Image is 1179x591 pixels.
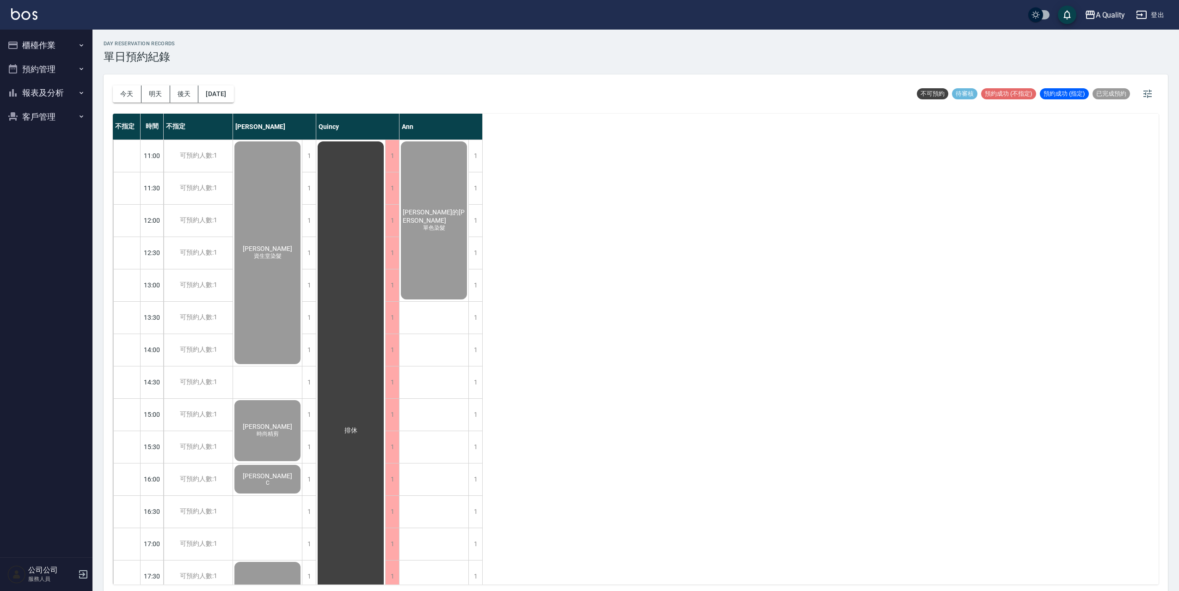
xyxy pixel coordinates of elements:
button: 預約管理 [4,57,89,81]
button: 後天 [170,85,199,103]
div: 1 [468,528,482,560]
div: 可預約人數:1 [164,140,233,172]
span: 排休 [343,426,359,435]
div: 1 [468,366,482,398]
span: C [264,480,271,486]
div: 1 [385,399,399,431]
div: 1 [385,528,399,560]
div: 時間 [141,114,164,140]
div: 1 [468,431,482,463]
span: 時尚精剪 [255,430,281,438]
button: 明天 [141,85,170,103]
div: 12:00 [141,204,164,237]
button: 報表及分析 [4,81,89,105]
div: 1 [468,302,482,334]
div: 1 [385,431,399,463]
button: 登出 [1132,6,1168,24]
button: save [1058,6,1076,24]
div: 1 [302,528,316,560]
div: Ann [399,114,483,140]
div: 1 [468,237,482,269]
button: [DATE] [198,85,233,103]
div: 1 [385,237,399,269]
div: 12:30 [141,237,164,269]
div: 可預約人數:1 [164,528,233,560]
div: 15:00 [141,398,164,431]
div: 1 [385,140,399,172]
div: 1 [468,269,482,301]
div: 可預約人數:1 [164,496,233,528]
div: 1 [468,334,482,366]
div: 1 [302,399,316,431]
span: [PERSON_NAME] [241,472,294,480]
div: 1 [302,334,316,366]
div: 1 [385,496,399,528]
div: [PERSON_NAME] [233,114,316,140]
div: 17:00 [141,528,164,560]
button: A Quality [1081,6,1129,24]
div: 可預約人數:1 [164,269,233,301]
div: 1 [302,366,316,398]
div: 1 [302,172,316,204]
img: Person [7,565,26,584]
div: 1 [302,431,316,463]
h2: day Reservation records [104,41,175,47]
div: 1 [302,302,316,334]
button: 今天 [113,85,141,103]
img: Logo [11,8,37,20]
div: 14:00 [141,334,164,366]
div: 可預約人數:1 [164,399,233,431]
div: 不指定 [164,114,233,140]
div: 可預約人數:1 [164,237,233,269]
div: 1 [385,366,399,398]
div: 13:30 [141,301,164,334]
div: 1 [385,172,399,204]
h3: 單日預約紀錄 [104,50,175,63]
div: 不指定 [113,114,141,140]
button: 客戶管理 [4,105,89,129]
div: A Quality [1096,9,1125,21]
div: 1 [468,463,482,495]
div: 可預約人數:1 [164,334,233,366]
div: 可預約人數:1 [164,431,233,463]
span: [PERSON_NAME]的[PERSON_NAME] [401,208,467,224]
div: 可預約人數:1 [164,463,233,495]
span: 不可預約 [917,90,948,98]
button: 櫃檯作業 [4,33,89,57]
div: 可預約人數:1 [164,172,233,204]
span: 資生堂染髮 [252,252,283,260]
div: 1 [468,172,482,204]
div: 1 [468,496,482,528]
div: 1 [302,140,316,172]
div: 1 [385,463,399,495]
div: 16:30 [141,495,164,528]
div: 1 [385,334,399,366]
div: 15:30 [141,431,164,463]
div: 1 [468,205,482,237]
div: 11:00 [141,140,164,172]
span: 單色染髮 [421,224,447,232]
div: 可預約人數:1 [164,302,233,334]
div: 1 [302,496,316,528]
div: 11:30 [141,172,164,204]
h5: 公司公司 [28,566,75,575]
span: 待審核 [952,90,977,98]
p: 服務人員 [28,575,75,583]
span: [PERSON_NAME] [241,245,294,252]
div: 1 [385,205,399,237]
span: 已完成預約 [1093,90,1130,98]
div: 1 [302,269,316,301]
span: 預約成功 (不指定) [981,90,1036,98]
div: Quincy [316,114,399,140]
div: 1 [385,269,399,301]
div: 1 [468,399,482,431]
div: 1 [302,237,316,269]
div: 1 [468,140,482,172]
span: [PERSON_NAME] [241,423,294,430]
div: 1 [302,205,316,237]
div: 1 [302,463,316,495]
div: 可預約人數:1 [164,366,233,398]
div: 16:00 [141,463,164,495]
div: 1 [385,302,399,334]
div: 13:00 [141,269,164,301]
